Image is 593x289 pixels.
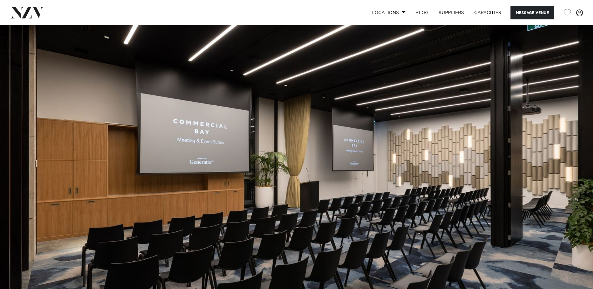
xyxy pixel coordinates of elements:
img: nzv-logo.png [10,7,44,18]
a: BLOG [410,6,434,19]
a: Locations [367,6,410,19]
button: Message Venue [510,6,554,19]
a: SUPPLIERS [434,6,469,19]
a: Capacities [469,6,506,19]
